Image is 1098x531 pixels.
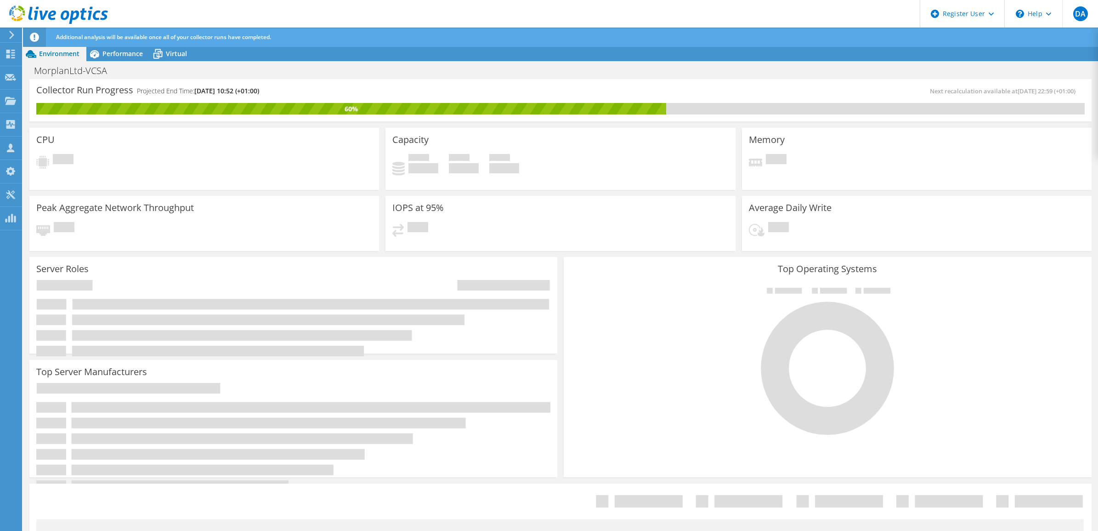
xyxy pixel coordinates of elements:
h3: Memory [749,135,785,145]
span: Free [449,154,470,163]
h4: 0 GiB [408,163,438,173]
span: Environment [39,49,79,58]
span: Used [408,154,429,163]
span: DA [1073,6,1088,21]
span: Virtual [166,49,187,58]
span: Pending [53,154,74,166]
span: [DATE] 10:52 (+01:00) [194,86,259,95]
h3: CPU [36,135,55,145]
h3: IOPS at 95% [392,203,444,213]
span: Pending [768,222,789,234]
span: Pending [766,154,787,166]
h4: 0 GiB [449,163,479,173]
h3: Top Operating Systems [571,264,1085,274]
h4: Projected End Time: [137,86,259,96]
h3: Top Server Manufacturers [36,367,147,377]
h3: Server Roles [36,264,89,274]
span: Performance [102,49,143,58]
h3: Peak Aggregate Network Throughput [36,203,194,213]
svg: \n [1016,10,1024,18]
span: Next recalculation available at [930,87,1080,95]
h3: Average Daily Write [749,203,832,213]
h3: Capacity [392,135,429,145]
span: Pending [54,222,74,234]
div: 60% [36,104,666,114]
h4: 0 GiB [489,163,519,173]
span: Additional analysis will be available once all of your collector runs have completed. [56,33,271,41]
h1: MorplanLtd-VCSA [30,66,121,76]
span: [DATE] 22:59 (+01:00) [1018,87,1075,95]
span: Total [489,154,510,163]
span: Pending [408,222,428,234]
